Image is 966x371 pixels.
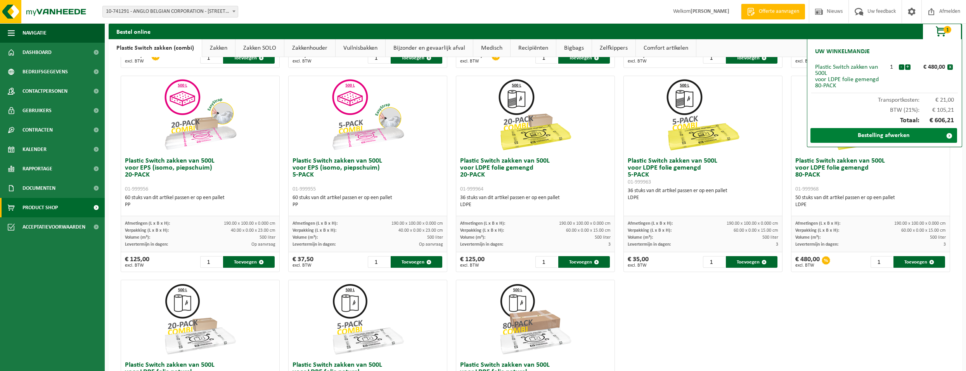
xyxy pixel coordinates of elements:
div: LDPE [628,194,778,201]
div: € 70,00 [293,52,313,64]
div: PP [293,201,443,208]
span: 190.00 x 100.00 x 0.000 cm [224,221,275,226]
span: 40.00 x 0.00 x 23.00 cm [398,228,443,233]
span: excl. BTW [460,263,485,268]
a: Plastic Switch zakken (combi) [109,39,202,57]
div: € 210,00 [628,52,652,64]
span: Levertermijn in dagen: [795,242,838,247]
div: 36 stuks van dit artikel passen er op een pallet [460,194,611,208]
img: 01-999961 [161,280,239,358]
h3: Plastic Switch zakken van 500L voor LDPE folie gemengd 20-PACK [460,158,611,192]
span: Afmetingen (L x B x H): [293,221,338,226]
button: Toevoegen [223,52,275,64]
span: 60.00 x 0.00 x 15.00 cm [734,228,778,233]
button: Toevoegen [391,256,442,268]
div: LDPE [795,201,946,208]
button: x [947,64,953,70]
span: Verpakking (L x B x H): [293,228,336,233]
div: 36 stuks van dit artikel passen er op een pallet [628,187,778,201]
a: Zakken [202,39,235,57]
span: 190.00 x 100.00 x 0.000 cm [727,221,778,226]
a: Bijzonder en gevaarlijk afval [386,39,473,57]
span: Afmetingen (L x B x H): [628,221,673,226]
span: Contactpersonen [23,81,68,101]
span: excl. BTW [125,263,149,268]
div: BTW (21%): [811,103,958,113]
span: € 105,21 [919,107,954,113]
span: excl. BTW [628,263,649,268]
span: Verpakking (L x B x H): [460,228,504,233]
img: 01-999970 [497,280,574,358]
span: Verpakking (L x B x H): [628,228,672,233]
span: Levertermijn in dagen: [460,242,503,247]
button: Toevoegen [893,256,945,268]
button: Toevoegen [558,256,610,268]
span: Gebruikers [23,101,52,120]
button: Toevoegen [726,52,777,64]
span: Offerte aanvragen [757,8,801,16]
div: € 62,50 [795,52,816,64]
div: € 480,00 [912,64,947,70]
div: Plastic Switch zakken van 500L voor LDPE folie gemengd 80-PACK [815,64,885,89]
input: 1 [703,256,725,268]
span: excl. BTW [125,59,149,64]
input: 1 [535,256,557,268]
span: 01-999963 [628,179,651,185]
h3: Plastic Switch zakken van 500L voor LDPE folie gemengd 80-PACK [795,158,946,192]
span: 3 [776,242,778,247]
span: 500 liter [260,235,275,240]
span: 01-999968 [795,186,819,192]
a: Bigbags [556,39,592,57]
div: Totaal: [811,113,958,128]
span: 01-999956 [125,186,148,192]
div: € 125,00 [460,256,485,268]
a: Comfort artikelen [636,39,696,57]
span: 3 [943,242,946,247]
span: 10-741291 - ANGLO BELGIAN CORPORATION - 9000 GENT, WIEDAUWKAAI 43 [102,6,238,17]
span: 60.00 x 0.00 x 15.00 cm [566,228,611,233]
span: 500 liter [427,235,443,240]
button: Toevoegen [726,256,777,268]
span: 10-741291 - ANGLO BELGIAN CORPORATION - 9000 GENT, WIEDAUWKAAI 43 [103,6,238,17]
span: 190.00 x 100.00 x 0.000 cm [559,221,611,226]
span: Levertermijn in dagen: [628,242,671,247]
a: Bestelling afwerken [810,128,957,143]
input: 1 [871,256,893,268]
img: 01-999955 [329,76,407,154]
span: excl. BTW [293,59,313,64]
button: - [899,64,904,70]
div: 60 stuks van dit artikel passen er op een pallet [125,194,275,208]
a: Zakkenhouder [284,39,335,57]
a: Offerte aanvragen [741,4,805,19]
a: Zakken SOLO [235,39,284,57]
span: excl. BTW [460,59,490,64]
span: Dashboard [23,43,52,62]
div: € 125,00 [125,256,149,268]
input: 1 [200,52,222,64]
input: 1 [200,256,222,268]
span: Verpakking (L x B x H): [125,228,169,233]
span: 190.00 x 100.00 x 0.000 cm [894,221,946,226]
a: Recipiënten [511,39,556,57]
span: Afmetingen (L x B x H): [460,221,505,226]
img: 01-999956 [161,76,239,154]
button: Toevoegen [558,52,610,64]
span: 01-999964 [460,186,483,192]
span: Contracten [23,120,53,140]
span: Op aanvraag [251,242,275,247]
button: + [905,64,911,70]
span: 01-999955 [293,186,316,192]
span: Volume (m³): [795,235,821,240]
a: Vuilnisbakken [336,39,385,57]
h2: Bestel online [109,24,158,39]
span: Acceptatievoorwaarden [23,217,85,237]
span: Bedrijfsgegevens [23,62,68,81]
span: 500 liter [762,235,778,240]
button: Toevoegen [391,52,442,64]
div: 60 stuks van dit artikel passen er op een pallet [293,194,443,208]
span: Op aanvraag [419,242,443,247]
input: 1 [368,52,390,64]
a: Zelfkippers [592,39,635,57]
div: € 37,50 [293,256,313,268]
strong: [PERSON_NAME] [691,9,729,14]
